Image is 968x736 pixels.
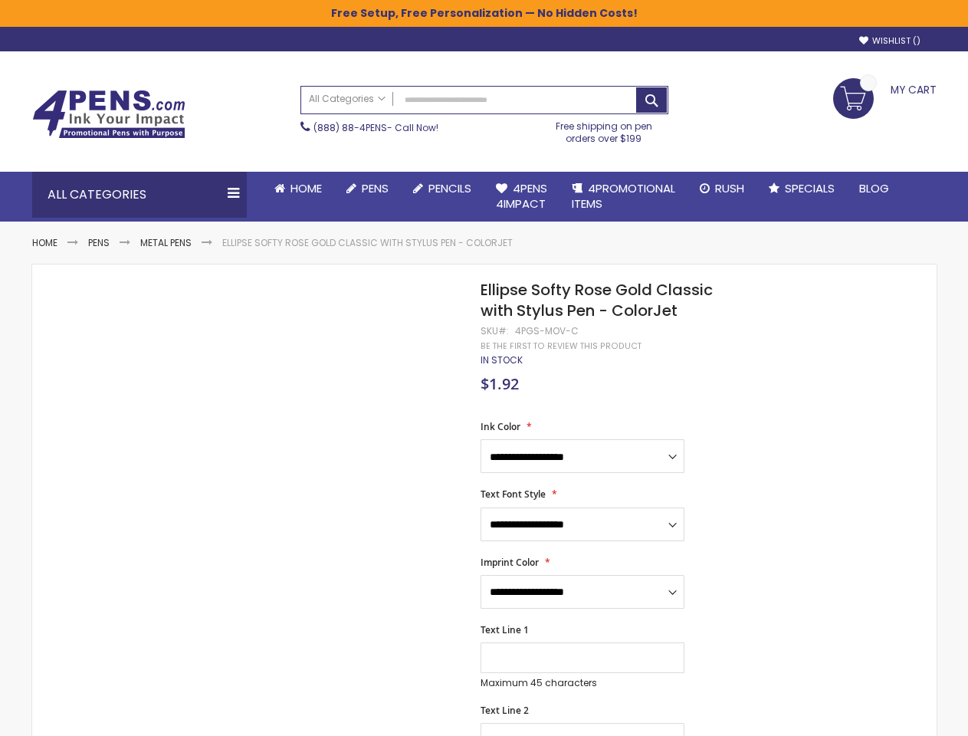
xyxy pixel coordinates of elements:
[401,172,484,205] a: Pencils
[222,237,513,249] li: Ellipse Softy Rose Gold Classic with Stylus Pen - ColorJet
[334,172,401,205] a: Pens
[32,172,247,218] div: All Categories
[262,172,334,205] a: Home
[88,236,110,249] a: Pens
[572,180,675,212] span: 4PROMOTIONAL ITEMS
[481,373,519,394] span: $1.92
[481,556,539,569] span: Imprint Color
[481,488,546,501] span: Text Font Style
[481,353,523,366] span: In stock
[559,172,687,222] a: 4PROMOTIONALITEMS
[362,180,389,196] span: Pens
[481,340,642,352] a: Be the first to review this product
[859,180,889,196] span: Blog
[785,180,835,196] span: Specials
[481,324,509,337] strong: SKU
[496,180,547,212] span: 4Pens 4impact
[540,114,668,145] div: Free shipping on pen orders over $199
[687,172,756,205] a: Rush
[313,121,387,134] a: (888) 88-4PENS
[484,172,559,222] a: 4Pens4impact
[756,172,847,205] a: Specials
[481,354,523,366] div: Availability
[309,93,386,105] span: All Categories
[515,325,579,337] div: 4PGS-MOV-C
[290,180,322,196] span: Home
[313,121,438,134] span: - Call Now!
[481,420,520,433] span: Ink Color
[847,172,901,205] a: Blog
[32,236,57,249] a: Home
[481,704,529,717] span: Text Line 2
[859,35,920,47] a: Wishlist
[715,180,744,196] span: Rush
[428,180,471,196] span: Pencils
[32,90,185,139] img: 4Pens Custom Pens and Promotional Products
[481,623,529,636] span: Text Line 1
[140,236,192,249] a: Metal Pens
[481,677,684,689] p: Maximum 45 characters
[481,279,713,321] span: Ellipse Softy Rose Gold Classic with Stylus Pen - ColorJet
[301,87,393,112] a: All Categories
